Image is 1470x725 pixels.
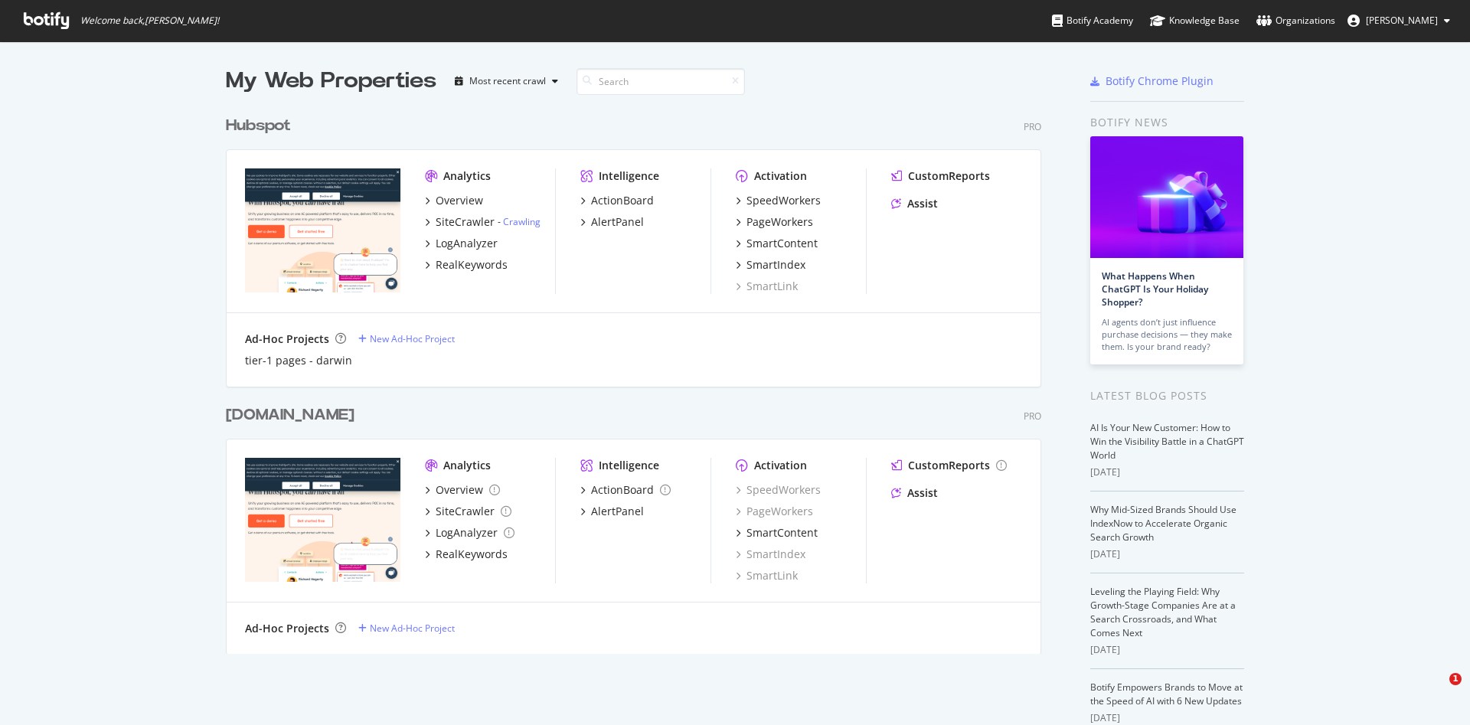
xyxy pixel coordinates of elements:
a: Botify Chrome Plugin [1090,73,1214,89]
div: Pro [1024,120,1041,133]
a: AlertPanel [580,504,644,519]
div: Intelligence [599,458,659,473]
a: ActionBoard [580,193,654,208]
a: SiteCrawler [425,504,511,519]
a: AI Is Your New Customer: How to Win the Visibility Battle in a ChatGPT World [1090,421,1244,462]
a: CustomReports [891,168,990,184]
a: Assist [891,196,938,211]
div: [DOMAIN_NAME] [226,404,354,426]
div: Hubspot [226,115,291,137]
div: Intelligence [599,168,659,184]
div: LogAnalyzer [436,525,498,540]
a: ActionBoard [580,482,671,498]
div: Activation [754,458,807,473]
a: SmartIndex [736,257,805,273]
a: Why Mid-Sized Brands Should Use IndexNow to Accelerate Organic Search Growth [1090,503,1236,544]
span: Welcome back, [PERSON_NAME] ! [80,15,219,27]
div: [DATE] [1090,547,1244,561]
div: SpeedWorkers [746,193,821,208]
button: [PERSON_NAME] [1335,8,1462,33]
div: SiteCrawler [436,504,495,519]
a: Hubspot [226,115,297,137]
a: AlertPanel [580,214,644,230]
div: AlertPanel [591,504,644,519]
div: Activation [754,168,807,184]
a: SmartContent [736,525,818,540]
a: Botify Empowers Brands to Move at the Speed of AI with 6 New Updates [1090,681,1243,707]
a: SpeedWorkers [736,482,821,498]
a: RealKeywords [425,257,508,273]
div: Botify Academy [1052,13,1133,28]
div: ActionBoard [591,193,654,208]
div: Assist [907,196,938,211]
a: SmartLink [736,568,798,583]
div: Overview [436,482,483,498]
span: Victor Pan [1366,14,1438,27]
a: Overview [425,482,500,498]
img: hubspot.com [245,168,400,292]
div: Latest Blog Posts [1090,387,1244,404]
a: [DOMAIN_NAME] [226,404,361,426]
div: My Web Properties [226,66,436,96]
div: New Ad-Hoc Project [370,622,455,635]
a: New Ad-Hoc Project [358,622,455,635]
div: SmartContent [746,525,818,540]
div: ActionBoard [591,482,654,498]
img: What Happens When ChatGPT Is Your Holiday Shopper? [1090,136,1243,258]
div: Pro [1024,410,1041,423]
div: Assist [907,485,938,501]
div: - [498,215,541,228]
a: SpeedWorkers [736,193,821,208]
div: [DATE] [1090,643,1244,657]
div: PageWorkers [746,214,813,230]
a: Assist [891,485,938,501]
img: hubspot-bulkdataexport.com [245,458,400,582]
div: CustomReports [908,168,990,184]
div: Overview [436,193,483,208]
a: PageWorkers [736,214,813,230]
div: AI agents don’t just influence purchase decisions — they make them. Is your brand ready? [1102,316,1232,353]
div: RealKeywords [436,547,508,562]
a: Leveling the Playing Field: Why Growth-Stage Companies Are at a Search Crossroads, and What Comes... [1090,585,1236,639]
div: grid [226,96,1053,654]
a: LogAnalyzer [425,525,514,540]
div: SmartIndex [746,257,805,273]
a: What Happens When ChatGPT Is Your Holiday Shopper? [1102,269,1208,309]
a: Overview [425,193,483,208]
div: Knowledge Base [1150,13,1240,28]
div: Botify Chrome Plugin [1106,73,1214,89]
div: LogAnalyzer [436,236,498,251]
div: RealKeywords [436,257,508,273]
a: PageWorkers [736,504,813,519]
div: [DATE] [1090,465,1244,479]
div: Analytics [443,458,491,473]
div: Ad-Hoc Projects [245,621,329,636]
input: Search [577,68,745,95]
div: Botify news [1090,114,1244,131]
a: SmartContent [736,236,818,251]
a: tier-1 pages - darwin [245,353,352,368]
button: Most recent crawl [449,69,564,93]
div: Ad-Hoc Projects [245,331,329,347]
a: SmartLink [736,279,798,294]
a: CustomReports [891,458,1007,473]
iframe: Intercom live chat [1418,673,1455,710]
div: [DATE] [1090,711,1244,725]
a: LogAnalyzer [425,236,498,251]
a: Crawling [503,215,541,228]
a: SmartIndex [736,547,805,562]
div: New Ad-Hoc Project [370,332,455,345]
div: SmartContent [746,236,818,251]
div: SiteCrawler [436,214,495,230]
div: AlertPanel [591,214,644,230]
a: New Ad-Hoc Project [358,332,455,345]
div: Analytics [443,168,491,184]
div: Most recent crawl [469,77,546,86]
div: CustomReports [908,458,990,473]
